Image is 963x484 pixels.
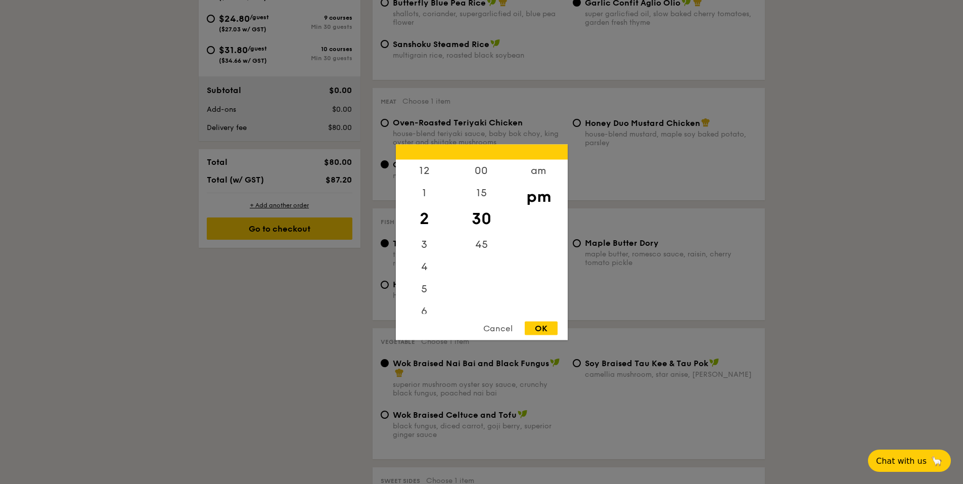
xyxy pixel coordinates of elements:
[453,182,510,204] div: 15
[473,321,523,335] div: Cancel
[396,204,453,233] div: 2
[396,278,453,300] div: 5
[396,255,453,278] div: 4
[876,456,927,466] span: Chat with us
[396,182,453,204] div: 1
[510,159,567,182] div: am
[453,233,510,255] div: 45
[396,300,453,322] div: 6
[453,204,510,233] div: 30
[868,450,951,472] button: Chat with us🦙
[931,455,943,467] span: 🦙
[396,233,453,255] div: 3
[510,182,567,211] div: pm
[525,321,558,335] div: OK
[396,159,453,182] div: 12
[453,159,510,182] div: 00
